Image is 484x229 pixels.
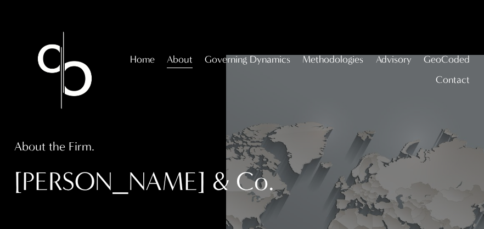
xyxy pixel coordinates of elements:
[302,51,363,70] a: folder dropdown
[14,138,220,155] h4: About the Firm.
[376,51,412,69] span: Advisory
[130,51,155,70] a: Home
[14,166,316,198] h1: [PERSON_NAME] & Co.
[424,51,470,70] a: folder dropdown
[424,51,470,69] span: GeoCoded
[436,70,470,90] a: folder dropdown
[302,51,363,69] span: Methodologies
[205,51,290,70] a: folder dropdown
[14,20,115,121] img: Christopher Sanchez &amp; Co.
[436,71,470,90] span: Contact
[205,51,290,69] span: Governing Dynamics
[167,51,193,70] a: folder dropdown
[167,51,193,69] span: About
[376,51,412,70] a: folder dropdown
